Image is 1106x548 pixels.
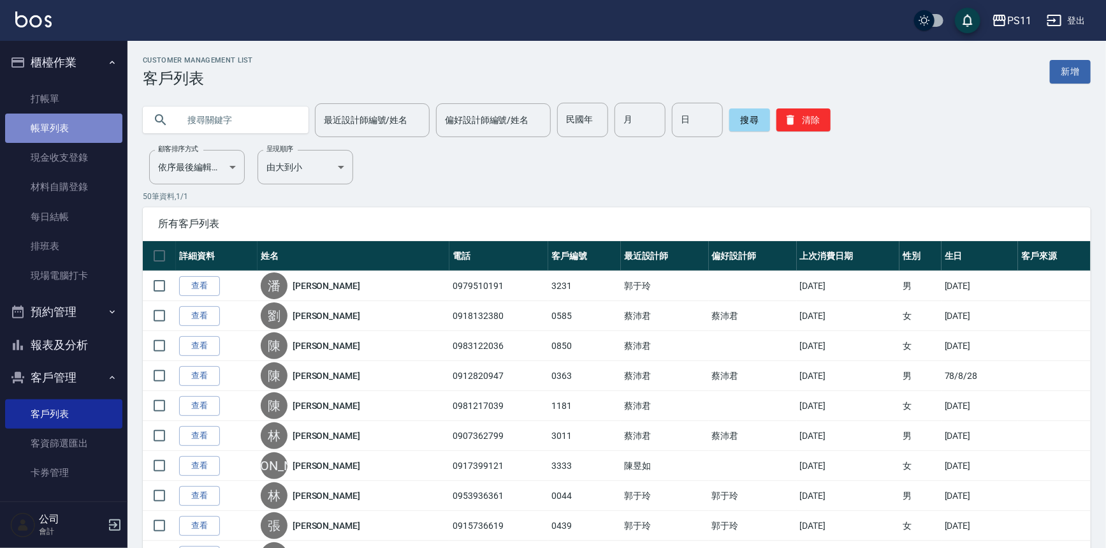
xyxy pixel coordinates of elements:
button: PS11 [987,8,1037,34]
td: 女 [899,511,942,541]
a: 材料自購登錄 [5,172,122,202]
td: [DATE] [797,301,900,331]
a: [PERSON_NAME] [293,279,360,292]
td: 男 [899,421,942,451]
button: 預約管理 [5,295,122,329]
td: 男 [899,271,942,301]
button: save [955,8,980,33]
div: 劉 [261,302,287,329]
button: 登出 [1042,9,1091,33]
td: 女 [899,451,942,481]
td: [DATE] [942,391,1018,421]
div: 陳 [261,332,287,359]
td: 郭于玲 [621,511,709,541]
td: [DATE] [797,481,900,511]
td: [DATE] [942,481,1018,511]
th: 性別 [899,241,942,271]
a: 查看 [179,306,220,326]
a: 每日結帳 [5,202,122,232]
label: 顧客排序方式 [158,144,198,154]
td: 0585 [548,301,621,331]
a: [PERSON_NAME] [293,489,360,502]
td: 女 [899,301,942,331]
td: 78/8/28 [942,361,1018,391]
td: [DATE] [797,361,900,391]
th: 上次消費日期 [797,241,900,271]
a: 現金收支登錄 [5,143,122,172]
div: 林 [261,422,287,449]
td: [DATE] [797,331,900,361]
td: [DATE] [797,421,900,451]
th: 最近設計師 [621,241,709,271]
p: 50 筆資料, 1 / 1 [143,191,1091,202]
td: 蔡沛君 [621,331,709,361]
td: 0979510191 [449,271,548,301]
a: [PERSON_NAME] [293,429,360,442]
th: 客戶編號 [548,241,621,271]
td: [DATE] [942,451,1018,481]
td: [DATE] [942,421,1018,451]
td: 0918132380 [449,301,548,331]
a: [PERSON_NAME] [293,369,360,382]
td: 0917399121 [449,451,548,481]
a: 查看 [179,336,220,356]
th: 電話 [449,241,548,271]
input: 搜尋關鍵字 [178,103,298,137]
a: 查看 [179,276,220,296]
a: 查看 [179,486,220,506]
img: Logo [15,11,52,27]
td: [DATE] [942,271,1018,301]
a: [PERSON_NAME] [293,519,360,532]
td: 0915736619 [449,511,548,541]
label: 呈現順序 [266,144,293,154]
td: 0907362799 [449,421,548,451]
a: 現場電腦打卡 [5,261,122,290]
td: 蔡沛君 [621,361,709,391]
td: [DATE] [942,301,1018,331]
button: 搜尋 [729,108,770,131]
td: 陳昱如 [621,451,709,481]
span: 所有客戶列表 [158,218,1075,230]
td: 3011 [548,421,621,451]
td: 0363 [548,361,621,391]
td: 女 [899,331,942,361]
a: 打帳單 [5,84,122,114]
div: 張 [261,512,287,539]
a: 客戶列表 [5,399,122,429]
td: 蔡沛君 [709,361,797,391]
td: [DATE] [797,511,900,541]
td: [DATE] [797,391,900,421]
td: 蔡沛君 [621,421,709,451]
td: 0850 [548,331,621,361]
td: 男 [899,361,942,391]
td: 1181 [548,391,621,421]
td: 蔡沛君 [709,421,797,451]
button: 櫃檯作業 [5,46,122,79]
a: 新增 [1050,60,1091,84]
td: 0981217039 [449,391,548,421]
td: 蔡沛君 [621,391,709,421]
th: 姓名 [258,241,450,271]
div: 林 [261,482,287,509]
th: 詳細資料 [176,241,258,271]
td: 0983122036 [449,331,548,361]
a: 卡券管理 [5,458,122,487]
td: 0953936361 [449,481,548,511]
a: 查看 [179,456,220,476]
h2: Customer Management List [143,56,253,64]
td: 郭于玲 [709,481,797,511]
td: 女 [899,391,942,421]
th: 偏好設計師 [709,241,797,271]
th: 生日 [942,241,1018,271]
td: 3333 [548,451,621,481]
a: 帳單列表 [5,114,122,143]
p: 會計 [39,526,104,537]
div: 潘 [261,272,287,299]
a: [PERSON_NAME] [293,339,360,352]
td: 蔡沛君 [709,301,797,331]
td: 蔡沛君 [621,301,709,331]
td: 郭于玲 [621,271,709,301]
td: 0912820947 [449,361,548,391]
a: [PERSON_NAME] [293,399,360,412]
a: 查看 [179,396,220,416]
